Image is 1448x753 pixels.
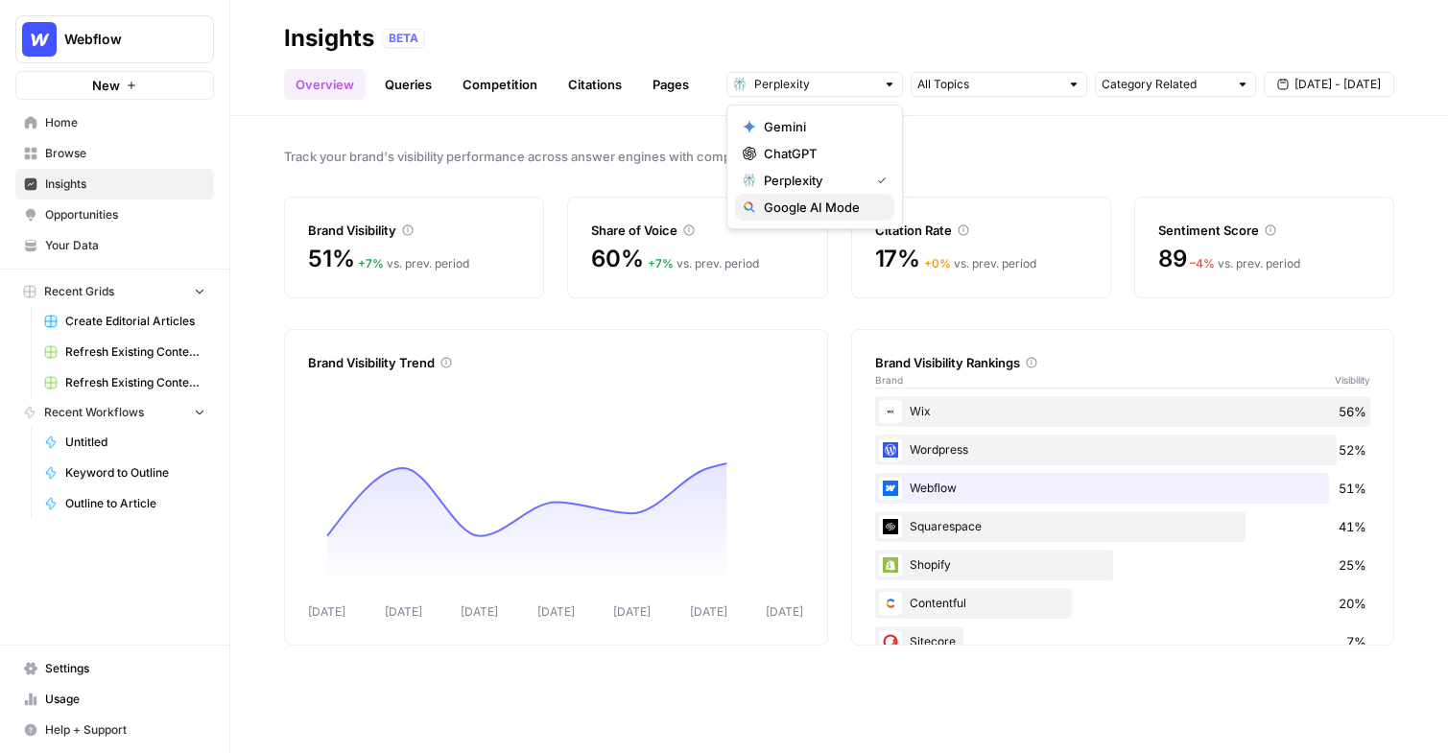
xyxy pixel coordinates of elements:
[65,434,205,451] span: Untitled
[1339,402,1366,421] span: 56%
[1339,517,1366,536] span: 41%
[382,29,425,48] div: BETA
[36,458,214,488] a: Keyword to Outline
[875,221,1087,240] div: Citation Rate
[45,660,205,677] span: Settings
[875,435,1371,465] div: Wordpress
[15,200,214,230] a: Opportunities
[92,76,120,95] span: New
[65,343,205,361] span: Refresh Existing Content (11)
[1264,72,1394,97] button: [DATE] - [DATE]
[45,176,205,193] span: Insights
[15,715,214,745] button: Help + Support
[613,604,651,619] tspan: [DATE]
[1190,256,1215,271] span: – 4 %
[1346,632,1366,651] span: 7%
[308,244,354,274] span: 51%
[65,495,205,512] span: Outline to Article
[591,244,643,274] span: 60%
[1339,555,1366,575] span: 25%
[308,604,345,619] tspan: [DATE]
[15,138,214,169] a: Browse
[451,69,549,100] a: Competition
[879,477,902,500] img: a1pu3e9a4sjoov2n4mw66knzy8l8
[879,515,902,538] img: onsbemoa9sjln5gpq3z6gl4wfdvr
[45,145,205,162] span: Browse
[879,400,902,423] img: i4x52ilb2nzb0yhdjpwfqj6p8htt
[1190,255,1300,272] div: vs. prev. period
[917,75,1059,94] input: All Topics
[22,22,57,57] img: Webflow Logo
[754,75,875,94] input: Perplexity
[65,374,205,391] span: Refresh Existing Content - New
[358,255,469,272] div: vs. prev. period
[879,438,902,461] img: 22xsrp1vvxnaoilgdb3s3rw3scik
[875,550,1371,580] div: Shopify
[15,107,214,138] a: Home
[764,198,879,217] span: Google AI Mode
[875,244,920,274] span: 17%
[44,283,114,300] span: Recent Grids
[875,626,1371,657] div: Sitecore
[45,691,205,708] span: Usage
[15,169,214,200] a: Insights
[1102,75,1228,94] input: Category Related
[875,511,1371,542] div: Squarespace
[44,404,144,421] span: Recent Workflows
[1335,372,1370,388] span: Visibility
[65,464,205,482] span: Keyword to Outline
[65,313,205,330] span: Create Editorial Articles
[36,367,214,398] a: Refresh Existing Content - New
[358,256,384,271] span: + 7 %
[641,69,700,100] a: Pages
[648,256,674,271] span: + 7 %
[36,488,214,519] a: Outline to Article
[45,206,205,224] span: Opportunities
[15,684,214,715] a: Usage
[15,653,214,684] a: Settings
[1158,221,1370,240] div: Sentiment Score
[764,144,879,163] span: ChatGPT
[879,630,902,653] img: nkwbr8leobsn7sltvelb09papgu0
[15,15,214,63] button: Workspace: Webflow
[879,553,902,577] img: wrtrwb713zz0l631c70900pxqvqh
[537,604,575,619] tspan: [DATE]
[924,256,951,271] span: + 0 %
[690,604,727,619] tspan: [DATE]
[308,353,804,372] div: Brand Visibility Trend
[879,592,902,615] img: 2ud796hvc3gw7qwjscn75txc5abr
[45,721,205,739] span: Help + Support
[1294,76,1381,93] span: [DATE] - [DATE]
[373,69,443,100] a: Queries
[45,237,205,254] span: Your Data
[875,353,1371,372] div: Brand Visibility Rankings
[308,221,520,240] div: Brand Visibility
[557,69,633,100] a: Citations
[284,23,374,54] div: Insights
[15,230,214,261] a: Your Data
[15,277,214,306] button: Recent Grids
[764,171,862,190] span: Perplexity
[764,117,879,136] span: Gemini
[1339,479,1366,498] span: 51%
[1339,594,1366,613] span: 20%
[461,604,498,619] tspan: [DATE]
[385,604,422,619] tspan: [DATE]
[36,337,214,367] a: Refresh Existing Content (11)
[36,306,214,337] a: Create Editorial Articles
[45,114,205,131] span: Home
[924,255,1036,272] div: vs. prev. period
[875,396,1371,427] div: Wix
[648,255,759,272] div: vs. prev. period
[64,30,180,49] span: Webflow
[15,71,214,100] button: New
[591,221,803,240] div: Share of Voice
[875,473,1371,504] div: Webflow
[15,398,214,427] button: Recent Workflows
[1339,440,1366,459] span: 52%
[284,69,366,100] a: Overview
[1158,244,1187,274] span: 89
[875,588,1371,619] div: Contentful
[284,147,1394,166] span: Track your brand's visibility performance across answer engines with comprehensive metrics.
[875,372,903,388] span: Brand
